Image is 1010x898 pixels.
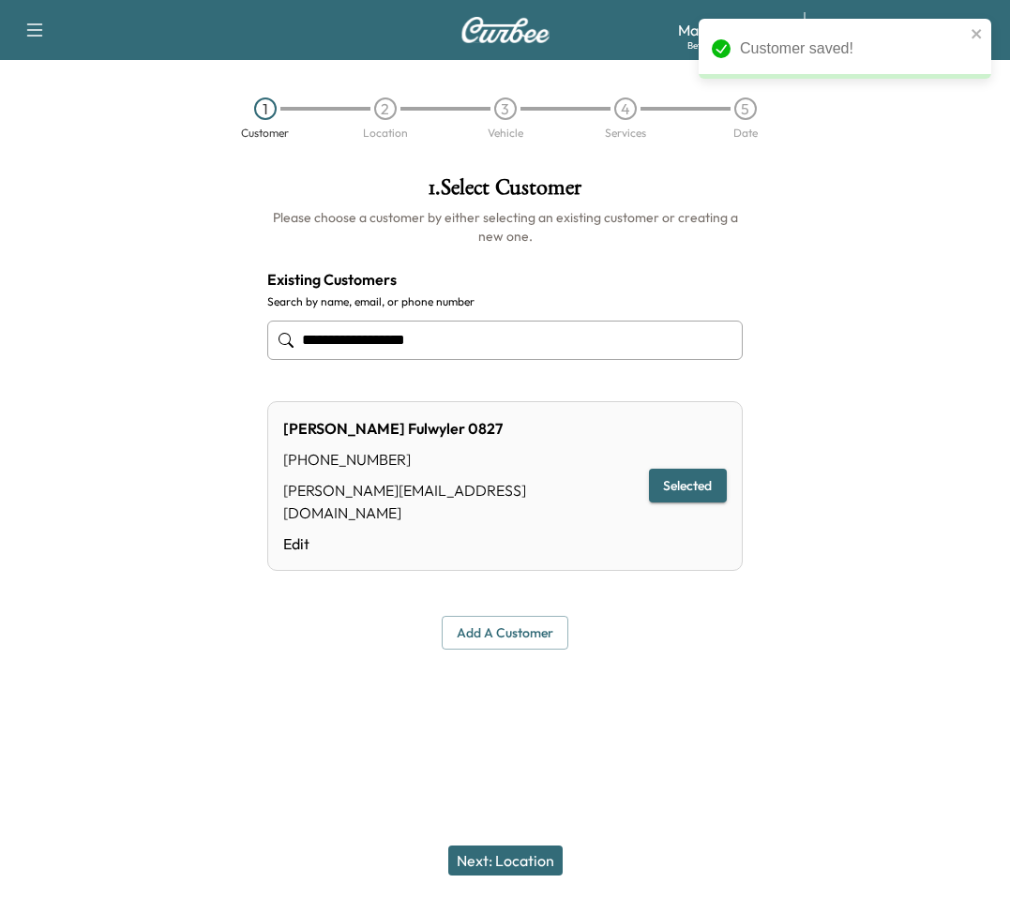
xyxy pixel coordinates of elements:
[374,97,397,120] div: 2
[614,97,637,120] div: 4
[448,846,563,876] button: Next: Location
[687,38,707,52] div: Beta
[740,37,965,60] div: Customer saved!
[267,176,743,208] h1: 1 . Select Customer
[267,208,743,246] h6: Please choose a customer by either selecting an existing customer or creating a new one.
[733,127,758,139] div: Date
[494,97,517,120] div: 3
[971,26,984,41] button: close
[678,19,707,41] a: MapBeta
[283,532,639,555] a: Edit
[267,268,743,291] h4: Existing Customers
[649,469,727,503] button: Selected
[605,127,646,139] div: Services
[267,294,743,309] label: Search by name, email, or phone number
[283,448,639,471] div: [PHONE_NUMBER]
[734,97,757,120] div: 5
[254,97,277,120] div: 1
[283,417,639,440] div: [PERSON_NAME] Fulwyler 0827
[442,616,568,651] button: Add a customer
[283,479,639,524] div: [PERSON_NAME][EMAIL_ADDRESS][DOMAIN_NAME]
[241,127,289,139] div: Customer
[460,17,550,43] img: Curbee Logo
[488,127,523,139] div: Vehicle
[363,127,408,139] div: Location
